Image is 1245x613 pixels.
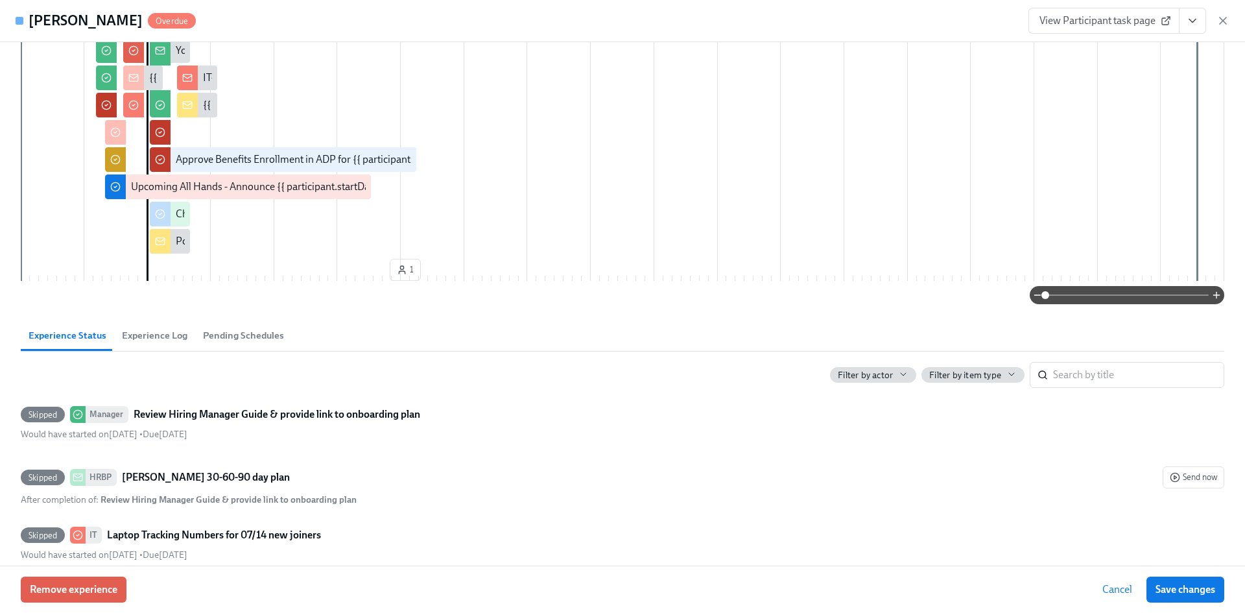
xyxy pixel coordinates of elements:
span: Skipped [21,531,65,540]
div: Approve Benefits Enrollment in ADP for {{ participant.startDate | MM/DD }} cohort [176,152,538,167]
button: View task page [1179,8,1206,34]
h4: [PERSON_NAME] [29,11,143,30]
span: Experience Status [29,328,106,343]
div: Upcoming All Hands - Announce {{ participant.startDate | MM/DD }} New Hires [131,180,479,194]
span: Sunday, July 6th 2025, 9:00 am [143,549,187,560]
button: 1 [390,259,421,281]
button: Cancel [1093,577,1141,603]
span: Experience Log [122,328,187,343]
span: Monday, June 30th 2025, 9:00 am [21,429,137,440]
input: Search by title [1053,362,1224,388]
button: SkippedHRBP[PERSON_NAME] 30-60-90 day planAfter completion of: Review Hiring Manager Guide & prov... [1163,466,1224,488]
button: Save changes [1146,577,1224,603]
strong: Review Hiring Manager Guide & provide link to onboarding plan [101,494,357,505]
span: 1 [397,263,414,276]
div: After completion of : [21,494,357,506]
span: Send now [1170,471,1217,484]
span: Filter by actor [838,369,893,381]
div: {{ participant.startDate | MM/DD }} new joiners: {{ participant.fullName }} cleared to start ✅ [149,71,554,85]
strong: Review Hiring Manager Guide & provide link to onboarding plan [134,407,420,422]
span: Friday, July 4th 2025, 9:00 am [21,549,137,560]
div: • [21,428,187,440]
span: Pending Schedules [203,328,284,343]
div: Manager [86,406,128,423]
span: Filter by item type [929,369,1001,381]
span: Skipped [21,473,65,483]
button: Remove experience [21,577,126,603]
span: Wednesday, July 2nd 2025, 9:00 am [143,429,187,440]
strong: Laptop Tracking Numbers for 07/14 new joiners [107,527,321,543]
span: Overdue [148,16,196,26]
div: IT-relevant responses to the new hire survey from {{ participant.fullName }} [203,71,533,85]
div: HRBP [86,469,117,486]
span: Remove experience [30,583,117,596]
div: Check Litmos assignments for {{ participant.startDate | MM/DD }} new joiners [176,207,518,221]
span: Save changes [1156,583,1215,596]
strong: [PERSON_NAME] 30-60-90 day plan [122,470,290,485]
button: Filter by item type [921,367,1025,383]
div: IT [86,527,102,544]
div: {{ participant.fullName }}'s week 1 survey response [203,98,427,112]
span: Skipped [21,410,65,420]
button: Filter by actor [830,367,916,383]
span: Cancel [1102,583,1132,596]
a: View Participant task page [1028,8,1180,34]
div: • [21,549,187,561]
div: Post welcome Slack messages for {{ participant.startDate | MM/DD }} cohort [176,234,510,248]
div: Your new hire, {{ participant.firstName }}, starts [DATE]! [176,43,421,58]
span: View Participant task page [1039,14,1168,27]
